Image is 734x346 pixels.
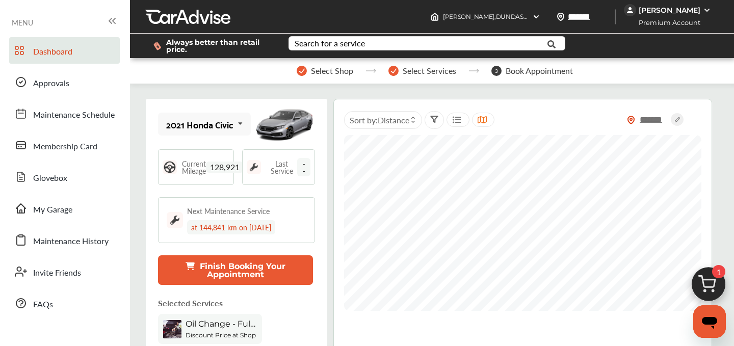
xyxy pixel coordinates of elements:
span: 3 [491,66,502,76]
a: Invite Friends [9,258,120,285]
span: FAQs [33,298,53,311]
iframe: Button to launch messaging window [693,305,726,338]
img: stepper-checkmark.b5569197.svg [388,66,399,76]
div: 2021 Honda Civic [166,119,233,129]
span: Oil Change - Full-synthetic [186,319,257,329]
a: FAQs [9,290,120,316]
img: stepper-arrow.e24c07c6.svg [365,69,376,73]
a: Maintenance Schedule [9,100,120,127]
span: Select Services [403,66,456,75]
img: WGsFRI8htEPBVLJbROoPRyZpYNWhNONpIPPETTm6eUC0GeLEiAAAAAElFTkSuQmCC [703,6,711,14]
div: [PERSON_NAME] [639,6,700,15]
img: stepper-checkmark.b5569197.svg [297,66,307,76]
div: Next Maintenance Service [187,206,270,216]
span: Last Service [266,160,297,174]
span: Premium Account [625,17,708,28]
span: Approvals [33,77,69,90]
span: [PERSON_NAME] , DUNDAS ST. W. Etobicoke , M8X 1V6 [443,13,600,20]
span: 1 [712,265,725,278]
a: Dashboard [9,37,120,64]
a: Glovebox [9,164,120,190]
img: cart_icon.3d0951e8.svg [684,262,733,311]
span: Maintenance History [33,235,109,248]
img: header-divider.bc55588e.svg [615,9,616,24]
span: Dashboard [33,45,72,59]
img: header-home-logo.8d720a4f.svg [431,13,439,21]
b: Discount Price at Shop [186,331,256,339]
img: location_vector.a44bc228.svg [557,13,565,21]
img: maintenance_logo [247,160,261,174]
button: Finish Booking Your Appointment [158,255,313,285]
span: Current Mileage [182,160,206,174]
a: My Garage [9,195,120,222]
div: at 144,841 km on [DATE] [187,220,275,234]
img: mobile_14053_st0640_046.jpg [254,101,315,147]
img: oil-change-thumb.jpg [163,320,181,338]
span: Glovebox [33,172,67,185]
a: Membership Card [9,132,120,158]
img: maintenance_logo [167,212,183,228]
img: stepper-arrow.e24c07c6.svg [468,69,479,73]
div: Search for a service [295,39,365,47]
canvas: Map [344,135,701,311]
span: Membership Card [33,140,97,153]
span: Book Appointment [506,66,573,75]
span: Always better than retail price. [166,39,272,53]
span: 128,921 [206,162,244,173]
img: header-down-arrow.9dd2ce7d.svg [532,13,540,21]
a: Approvals [9,69,120,95]
img: steering_logo [163,160,177,174]
p: Selected Services [158,297,223,309]
span: Distance [378,114,409,126]
img: location_vector_orange.38f05af8.svg [627,116,635,124]
span: Sort by : [350,114,409,126]
span: -- [297,158,310,176]
a: Maintenance History [9,227,120,253]
span: MENU [12,18,33,26]
img: jVpblrzwTbfkPYzPPzSLxeg0AAAAASUVORK5CYII= [624,4,636,16]
span: My Garage [33,203,72,217]
span: Maintenance Schedule [33,109,115,122]
img: dollor_label_vector.a70140d1.svg [153,42,161,50]
span: Select Shop [311,66,353,75]
span: Invite Friends [33,267,81,280]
